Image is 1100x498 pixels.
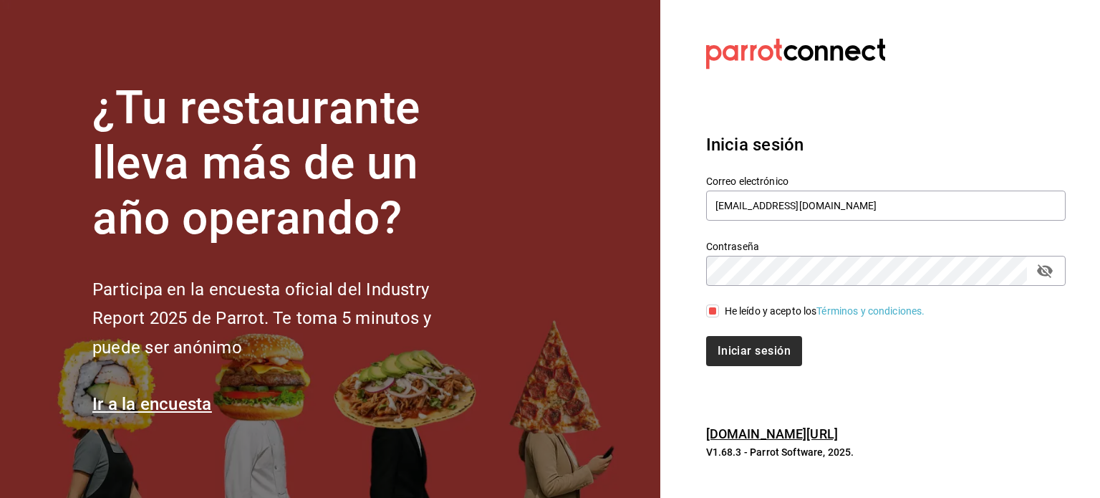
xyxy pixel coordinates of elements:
[706,176,1066,186] label: Correo electrónico
[816,305,925,317] a: Términos y condiciones.
[706,132,1066,158] h3: Inicia sesión
[706,336,802,366] button: Iniciar sesión
[725,304,925,319] div: He leído y acepto los
[1033,259,1057,283] button: passwordField
[706,445,1066,459] p: V1.68.3 - Parrot Software, 2025.
[706,241,1066,252] label: Contraseña
[92,394,212,414] a: Ir a la encuesta
[706,191,1066,221] input: Ingresa tu correo electrónico
[92,81,479,246] h1: ¿Tu restaurante lleva más de un año operando?
[706,426,838,441] a: [DOMAIN_NAME][URL]
[92,275,479,363] h2: Participa en la encuesta oficial del Industry Report 2025 de Parrot. Te toma 5 minutos y puede se...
